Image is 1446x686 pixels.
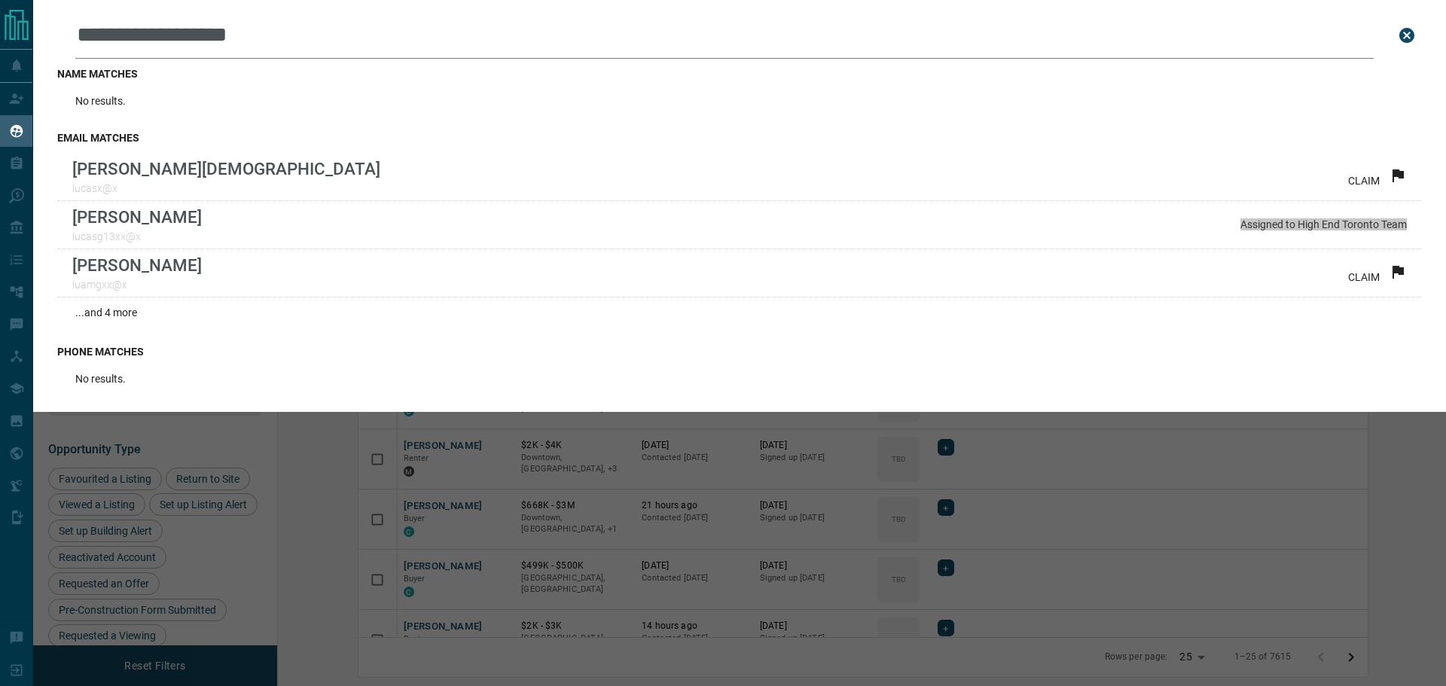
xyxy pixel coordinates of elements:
h3: email matches [57,132,1422,144]
p: [PERSON_NAME] [72,207,202,227]
div: CLAIM [1348,166,1407,187]
h3: name matches [57,68,1422,80]
h3: phone matches [57,346,1422,358]
p: [PERSON_NAME][DEMOGRAPHIC_DATA] [72,159,380,178]
p: lucasx@x [72,182,380,194]
h3: id matches [57,410,1422,422]
div: ...and 4 more [57,297,1422,328]
p: lucasg13xx@x [72,230,202,242]
div: CLAIM [1348,263,1407,283]
p: [PERSON_NAME] [72,255,202,275]
p: Assigned to High End Toronto Team [1240,218,1407,230]
button: close search bar [1392,20,1422,50]
p: No results. [75,373,126,385]
p: No results. [75,95,126,107]
p: luamgxx@x [72,279,202,291]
